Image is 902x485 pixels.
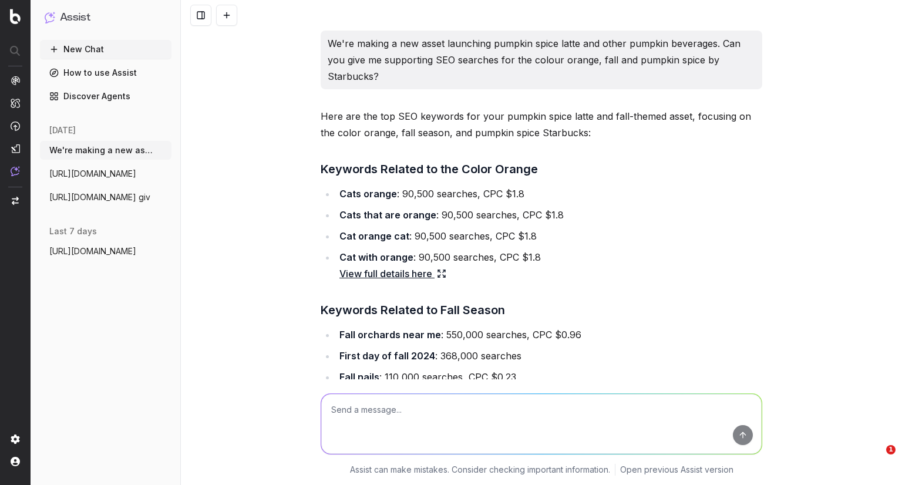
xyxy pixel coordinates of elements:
p: We're making a new asset launching pumpkin spice latte and other pumpkin beverages. Can you give ... [328,35,755,85]
li: : 90,500 searches, CPC $1.8 [336,207,762,223]
li: : 90,500 searches, CPC $1.8 [336,186,762,202]
span: 1 [886,445,896,454]
a: How to use Assist [40,63,171,82]
img: Setting [11,435,20,444]
strong: Cats orange [339,188,397,200]
img: Assist [45,12,55,23]
button: [URL][DOMAIN_NAME] [40,164,171,183]
span: [URL][DOMAIN_NAME] [49,168,136,180]
span: We're making a new asset launching pumpk [49,144,153,156]
h3: Keywords Related to Fall Season [321,301,762,319]
li: : 90,500 searches, CPC $1.8 [336,249,762,282]
span: [URL][DOMAIN_NAME] [49,245,136,257]
span: [URL][DOMAIN_NAME] giv [49,191,150,203]
li: : 110,000 searches, CPC $0.23 [336,369,762,385]
img: Botify logo [10,9,21,24]
a: Open previous Assist version [620,464,733,476]
strong: Cat with orange [339,251,413,263]
img: Analytics [11,76,20,85]
li: : 550,000 searches, CPC $0.96 [336,326,762,343]
strong: Cats that are orange [339,209,436,221]
img: My account [11,457,20,466]
a: View full details here [339,265,446,282]
iframe: Intercom live chat [862,445,890,473]
button: New Chat [40,40,171,59]
img: Intelligence [11,98,20,108]
p: Here are the top SEO keywords for your pumpkin spice latte and fall-themed asset, focusing on the... [321,108,762,141]
li: : 368,000 searches [336,348,762,364]
img: Studio [11,144,20,153]
strong: First day of fall 2024 [339,350,435,362]
a: Discover Agents [40,87,171,106]
h3: Keywords Related to the Color Orange [321,160,762,178]
p: Assist can make mistakes. Consider checking important information. [350,464,610,476]
img: Activation [11,121,20,131]
button: Assist [45,9,167,26]
li: : 90,500 searches, CPC $1.8 [336,228,762,244]
span: [DATE] [49,124,76,136]
button: We're making a new asset launching pumpk [40,141,171,160]
button: [URL][DOMAIN_NAME] [40,242,171,261]
strong: Cat orange cat [339,230,409,242]
strong: Fall nails [339,371,379,383]
span: last 7 days [49,225,97,237]
img: Switch project [12,197,19,205]
img: Assist [11,166,20,176]
h1: Assist [60,9,90,26]
button: [URL][DOMAIN_NAME] giv [40,188,171,207]
strong: Fall orchards near me [339,329,441,341]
